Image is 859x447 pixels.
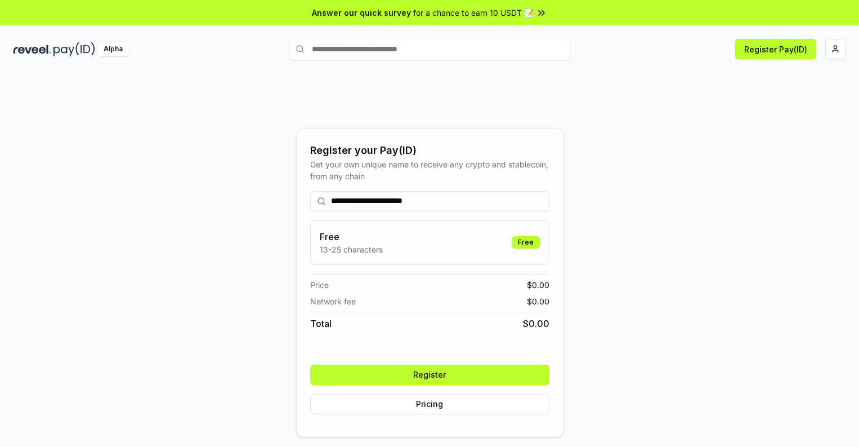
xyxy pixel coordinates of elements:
[310,143,549,158] div: Register your Pay(ID)
[97,42,129,56] div: Alpha
[527,279,549,291] span: $ 0.00
[320,244,383,255] p: 13-25 characters
[310,279,329,291] span: Price
[310,365,549,385] button: Register
[512,236,540,249] div: Free
[310,317,332,330] span: Total
[735,39,816,59] button: Register Pay(ID)
[413,7,534,19] span: for a chance to earn 10 USDT 📝
[310,295,356,307] span: Network fee
[527,295,549,307] span: $ 0.00
[312,7,411,19] span: Answer our quick survey
[310,394,549,414] button: Pricing
[310,158,549,182] div: Get your own unique name to receive any crypto and stablecoin, from any chain
[53,42,95,56] img: pay_id
[320,230,383,244] h3: Free
[14,42,51,56] img: reveel_dark
[523,317,549,330] span: $ 0.00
